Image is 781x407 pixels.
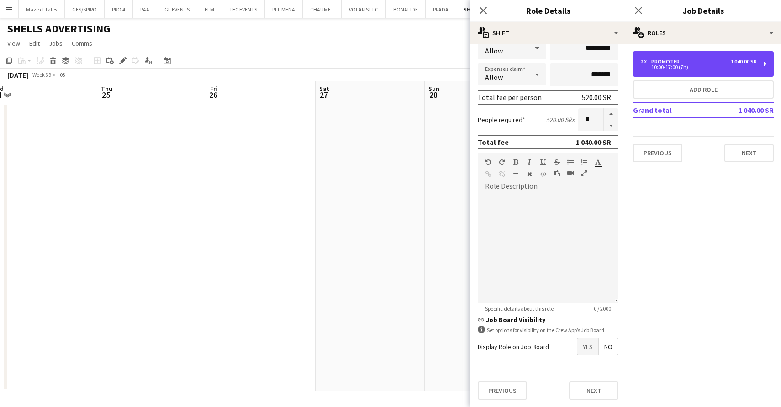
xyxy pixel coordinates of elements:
div: 1 040.00 SR [576,137,611,147]
div: [DATE] [7,70,28,79]
td: 1 040.00 SR [716,103,774,117]
button: GL EVENTS [157,0,197,18]
span: Sun [428,85,439,93]
button: Previous [478,381,527,400]
button: RAA [133,0,157,18]
button: Previous [633,144,682,162]
button: Redo [499,159,505,166]
button: Increase [604,108,618,120]
button: Clear Formatting [526,170,533,178]
span: Sat [319,85,329,93]
button: BONAFIDE [386,0,426,18]
button: Bold [512,159,519,166]
span: No [599,338,618,355]
button: PRADA [426,0,456,18]
span: Comms [72,39,92,48]
span: Allow [485,46,503,55]
button: Add role [633,80,774,99]
a: View [4,37,24,49]
span: 25 [100,90,112,100]
button: Next [724,144,774,162]
span: Jobs [49,39,63,48]
div: Roles [626,22,781,44]
h1: SHELLS ADVERTISING [7,22,110,36]
h3: Job Board Visibility [478,316,618,324]
button: ELM [197,0,222,18]
div: 10:00-17:00 (7h) [640,65,757,69]
button: Ordered List [581,159,587,166]
span: 0 / 2000 [586,305,618,312]
span: Allow [485,73,503,82]
div: Shift [470,22,626,44]
button: GES/SPIRO [65,0,105,18]
a: Jobs [45,37,66,49]
div: Promoter [651,58,683,65]
button: TEC EVENTS [222,0,265,18]
button: Next [569,381,618,400]
button: Strikethrough [554,159,560,166]
button: Underline [540,159,546,166]
label: People required [478,116,525,124]
h3: Role Details [470,5,626,16]
span: 27 [318,90,329,100]
button: Unordered List [567,159,574,166]
label: Display Role on Job Board [478,343,549,351]
div: 1 040.00 SR [731,58,757,65]
div: 2 x [640,58,651,65]
span: Week 39 [30,71,53,78]
button: Horizontal Line [512,170,519,178]
span: 26 [209,90,217,100]
button: PRO 4 [105,0,133,18]
div: +03 [57,71,65,78]
button: HTML Code [540,170,546,178]
button: VOLARIS LLC [342,0,386,18]
span: View [7,39,20,48]
a: Comms [68,37,96,49]
button: Text Color [595,159,601,166]
div: 520.00 SR [582,93,611,102]
div: 520.00 SR x [546,116,575,124]
span: Specific details about this role [478,305,561,312]
button: Maze of Tales [19,0,65,18]
button: Italic [526,159,533,166]
span: Thu [101,85,112,93]
button: Decrease [604,120,618,132]
button: Undo [485,159,491,166]
span: Yes [577,338,598,355]
div: Total fee [478,137,509,147]
button: CHAUMET [303,0,342,18]
td: Grand total [633,103,716,117]
button: Paste as plain text [554,169,560,177]
span: Edit [29,39,40,48]
div: Set options for visibility on the Crew App’s Job Board [478,326,618,334]
button: Fullscreen [581,169,587,177]
span: Fri [210,85,217,93]
button: SHELLS ADVERTISING [456,0,522,18]
a: Edit [26,37,43,49]
button: Insert video [567,169,574,177]
h3: Job Details [626,5,781,16]
span: 28 [427,90,439,100]
div: Total fee per person [478,93,542,102]
button: PFL MENA [265,0,303,18]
